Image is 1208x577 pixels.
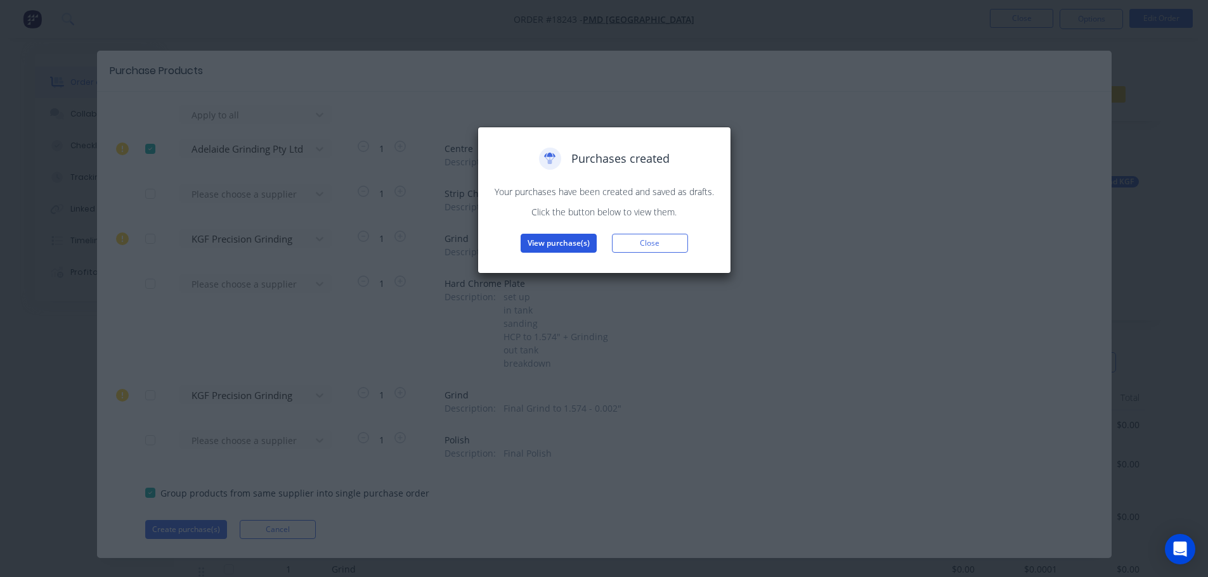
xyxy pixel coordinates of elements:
p: Your purchases have been created and saved as drafts. [491,185,718,198]
div: Open Intercom Messenger [1165,534,1195,564]
button: Close [612,234,688,253]
p: Click the button below to view them. [491,205,718,219]
span: Purchases created [571,150,670,167]
button: View purchase(s) [521,234,597,253]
